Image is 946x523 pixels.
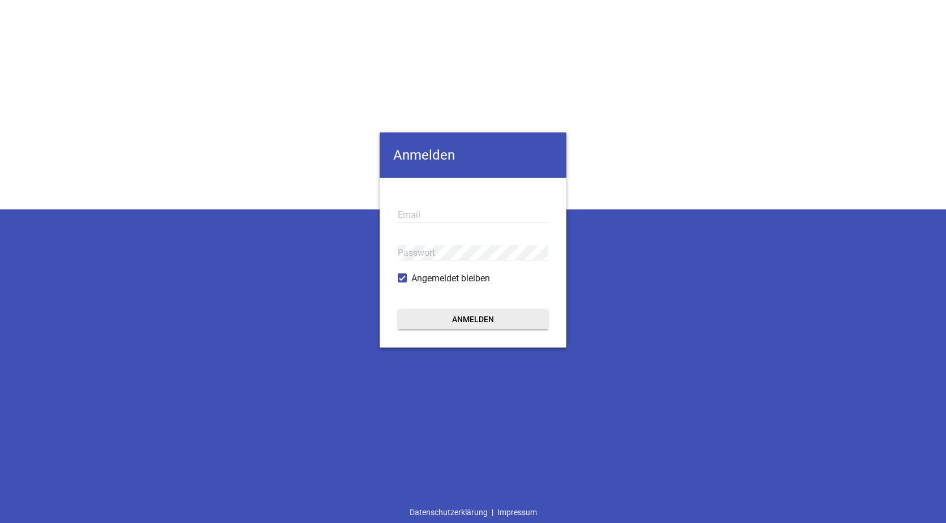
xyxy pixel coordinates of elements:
h4: Anmelden [380,132,566,178]
span: Angemeldet bleiben [411,272,490,285]
a: Impressum [493,501,541,523]
button: Anmelden [398,309,548,329]
a: Datenschutzerklärung [406,501,492,523]
div: | [406,501,541,523]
